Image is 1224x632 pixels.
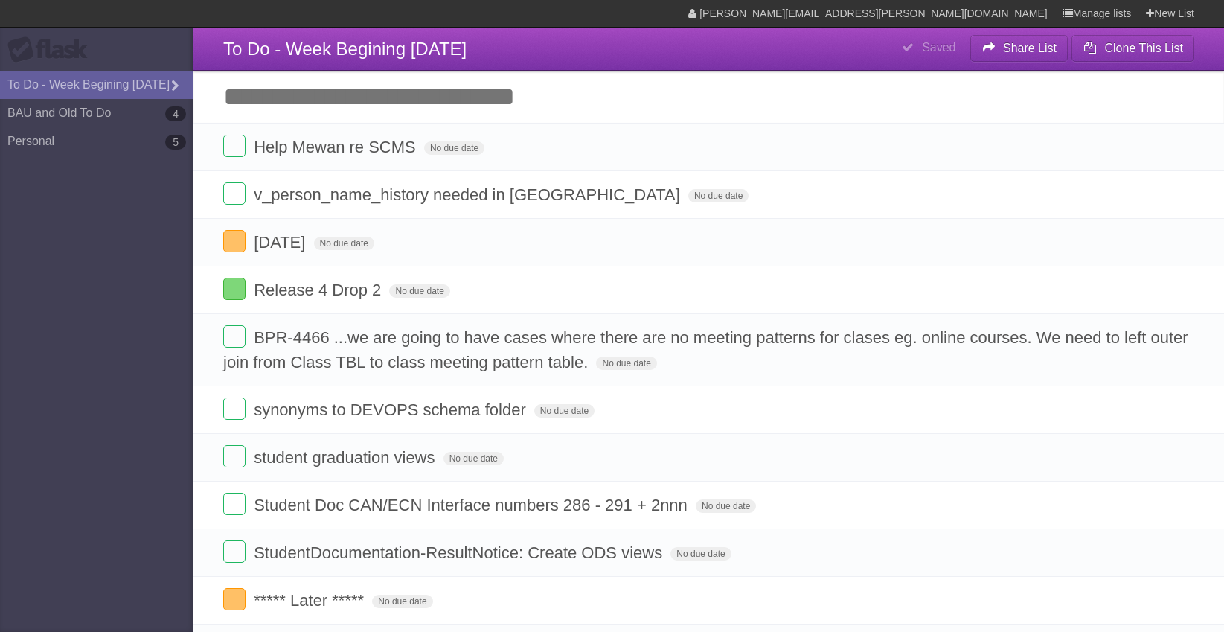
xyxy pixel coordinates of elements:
span: No due date [314,237,374,250]
span: No due date [688,189,749,202]
label: Done [223,398,246,420]
label: Done [223,278,246,300]
b: 4 [165,106,186,121]
label: Done [223,540,246,563]
span: No due date [443,452,504,465]
span: student graduation views [254,448,438,467]
span: StudentDocumentation-ResultNotice: Create ODS views [254,543,666,562]
span: [DATE] [254,233,309,252]
label: Done [223,493,246,515]
label: Done [223,135,246,157]
span: v_person_name_history needed in [GEOGRAPHIC_DATA] [254,185,684,204]
span: No due date [389,284,449,298]
span: Student Doc CAN/ECN Interface numbers 286 - 291 + 2nnn [254,496,691,514]
span: synonyms to DEVOPS schema folder [254,400,530,419]
span: No due date [372,595,432,608]
label: Done [223,325,246,348]
span: Help Mewan re SCMS [254,138,420,156]
span: To Do - Week Begining [DATE] [223,39,467,59]
span: No due date [534,404,595,418]
label: Done [223,230,246,252]
b: Share List [1003,42,1057,54]
span: No due date [696,499,756,513]
span: No due date [596,357,656,370]
div: Flask [7,36,97,63]
b: Saved [922,41,955,54]
label: Done [223,445,246,467]
span: Release 4 Drop 2 [254,281,385,299]
span: BPR-4466 ...we are going to have cases where there are no meeting patterns for clases eg. online ... [223,328,1188,371]
b: Clone This List [1104,42,1183,54]
span: No due date [424,141,484,155]
label: Done [223,588,246,610]
button: Share List [970,35,1068,62]
b: 5 [165,135,186,150]
button: Clone This List [1071,35,1194,62]
span: No due date [670,547,731,561]
label: Done [223,182,246,205]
